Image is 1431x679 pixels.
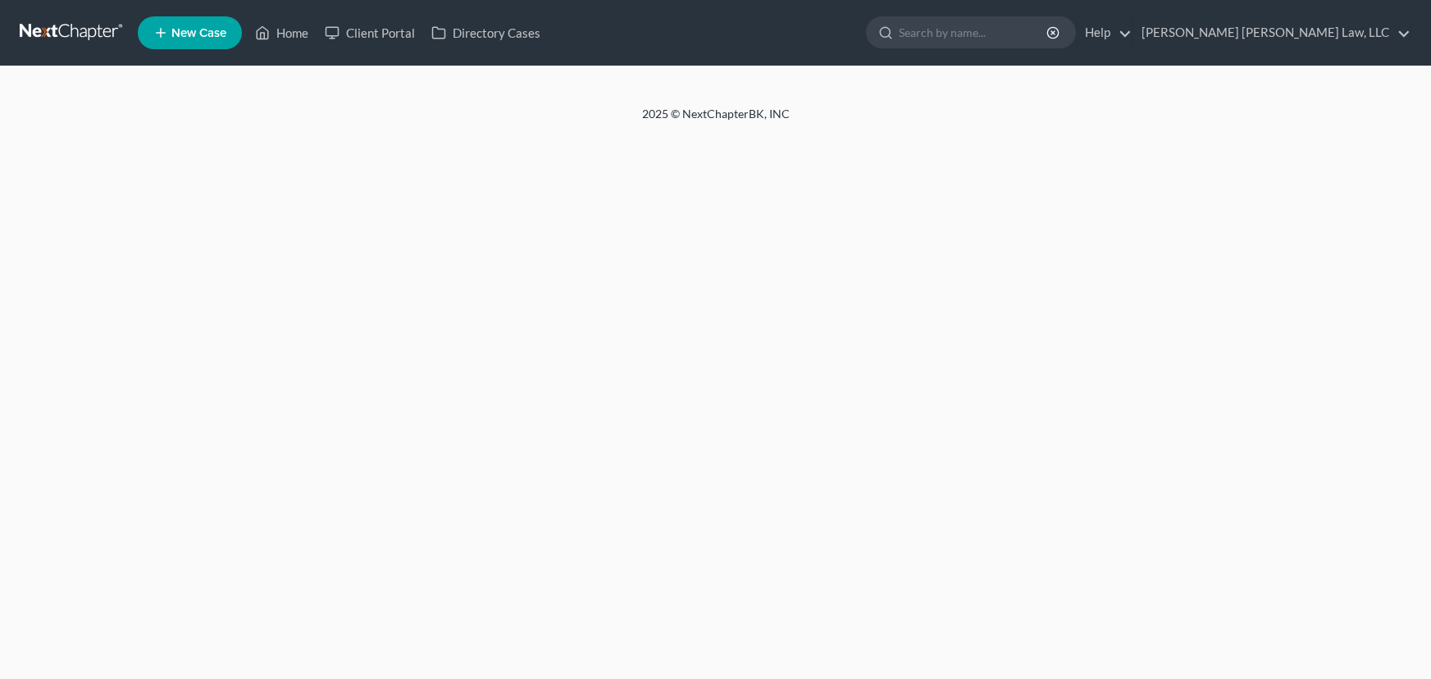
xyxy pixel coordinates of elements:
a: Home [247,18,317,48]
a: Client Portal [317,18,423,48]
div: 2025 © NextChapterBK, INC [248,106,1183,135]
a: Help [1077,18,1132,48]
input: Search by name... [899,17,1049,48]
a: Directory Cases [423,18,549,48]
span: New Case [171,27,226,39]
a: [PERSON_NAME] [PERSON_NAME] Law, LLC [1133,18,1410,48]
